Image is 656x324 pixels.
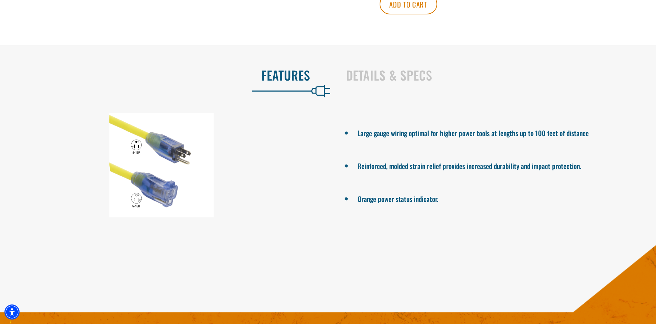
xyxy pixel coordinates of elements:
li: Large gauge wiring optimal for higher power tools at lengths up to 100 feet of distance [357,126,632,139]
h2: Details & Specs [346,68,642,82]
h2: Features [14,68,310,82]
li: Orange power status indicator. [357,192,632,204]
li: Reinforced, molded strain relief provides increased durability and impact protection. [357,159,632,171]
div: Accessibility Menu [4,304,20,320]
